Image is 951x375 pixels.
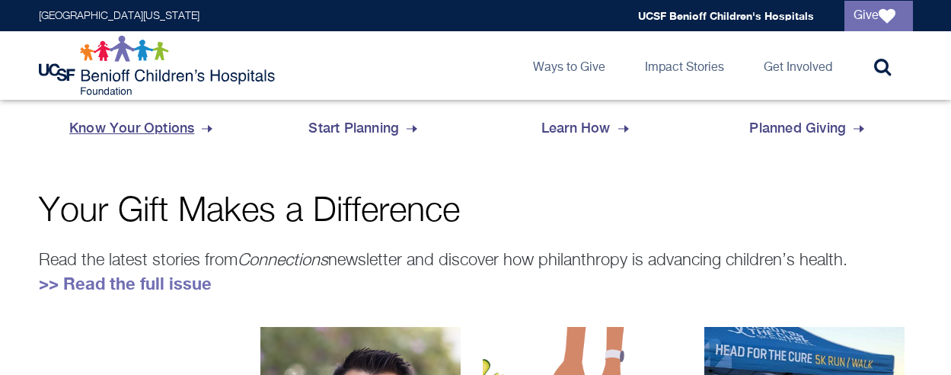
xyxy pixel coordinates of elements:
[633,31,736,100] a: Impact Stories
[638,9,814,22] a: UCSF Benioff Children's Hospitals
[844,1,913,31] a: Give
[541,107,632,149] span: Learn How
[521,31,618,100] a: Ways to Give
[39,274,212,293] a: >> Read the full issue
[69,107,215,149] span: Know Your Options
[39,194,913,229] p: Your Gift Makes a Difference
[39,11,199,21] a: [GEOGRAPHIC_DATA][US_STATE]
[39,35,279,96] img: Logo for UCSF Benioff Children's Hospitals Foundation
[238,252,328,269] em: Connections
[752,31,844,100] a: Get Involved
[39,248,913,296] p: Read the latest stories from newsletter and discover how philanthropy is advancing children’s hea...
[749,107,867,149] span: Planned Giving
[308,107,420,149] span: Start Planning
